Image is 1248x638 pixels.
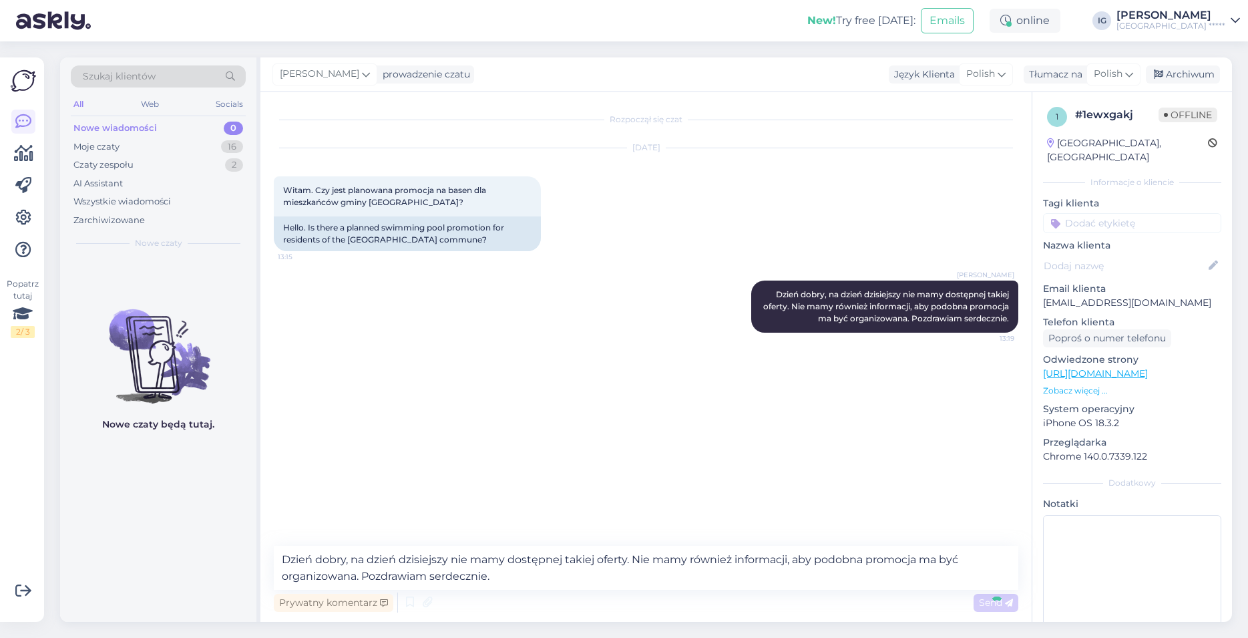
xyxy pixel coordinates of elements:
[1159,108,1217,122] span: Offline
[1043,385,1221,397] p: Zobacz więcej ...
[73,158,134,172] div: Czaty zespołu
[274,114,1018,126] div: Rozpoczął się czat
[1043,497,1221,511] p: Notatki
[60,285,256,406] img: No chats
[1094,67,1122,82] span: Polish
[11,278,35,338] div: Popatrz tutaj
[807,13,915,29] div: Try free [DATE]:
[1116,10,1225,21] div: [PERSON_NAME]
[1044,259,1206,273] input: Dodaj nazwę
[1043,176,1221,188] div: Informacje o kliencie
[278,252,328,262] span: 13:15
[889,67,955,82] div: Język Klienta
[1043,315,1221,329] p: Telefon klienta
[966,67,995,82] span: Polish
[224,122,243,135] div: 0
[1043,282,1221,296] p: Email klienta
[83,69,156,84] span: Szukaj klientów
[73,140,120,154] div: Moje czaty
[274,142,1018,154] div: [DATE]
[957,270,1014,280] span: [PERSON_NAME]
[280,67,359,82] span: [PERSON_NAME]
[1043,436,1221,450] p: Przeglądarka
[1043,238,1221,253] p: Nazwa klienta
[138,96,162,113] div: Web
[1043,296,1221,310] p: [EMAIL_ADDRESS][DOMAIN_NAME]
[1043,402,1221,416] p: System operacyjny
[1116,10,1240,31] a: [PERSON_NAME][GEOGRAPHIC_DATA] *****
[1056,112,1058,122] span: 1
[1043,329,1171,347] div: Poproś o numer telefonu
[990,9,1060,33] div: online
[807,14,836,27] b: New!
[763,289,1011,323] span: Dzień dobry, na dzień dzisiejszy nie mamy dostępnej takiej oferty. Nie mamy również informacji, a...
[11,68,36,94] img: Askly Logo
[1043,450,1221,464] p: Chrome 140.0.7339.122
[213,96,246,113] div: Socials
[1024,67,1082,82] div: Tłumacz na
[11,326,35,338] div: 2 / 3
[73,177,123,190] div: AI Assistant
[71,96,86,113] div: All
[964,333,1014,343] span: 13:19
[274,216,541,251] div: Hello. Is there a planned swimming pool promotion for residents of the [GEOGRAPHIC_DATA] commune?
[135,237,182,249] span: Nowe czaty
[221,140,243,154] div: 16
[377,67,470,82] div: prowadzenie czatu
[1146,65,1220,84] div: Archiwum
[1043,353,1221,367] p: Odwiedzone strony
[1043,416,1221,430] p: iPhone OS 18.3.2
[1043,213,1221,233] input: Dodać etykietę
[1092,11,1111,30] div: IG
[1043,196,1221,210] p: Tagi klienta
[1047,136,1208,164] div: [GEOGRAPHIC_DATA], [GEOGRAPHIC_DATA]
[102,418,214,432] p: Nowe czaty będą tutaj.
[1043,477,1221,489] div: Dodatkowy
[1043,367,1148,379] a: [URL][DOMAIN_NAME]
[73,214,145,227] div: Zarchiwizowane
[73,122,157,135] div: Nowe wiadomości
[1075,107,1159,123] div: # 1ewxgakj
[283,185,488,207] span: Witam. Czy jest planowana promocja na basen dla mieszkańców gminy [GEOGRAPHIC_DATA]?
[225,158,243,172] div: 2
[73,195,171,208] div: Wszystkie wiadomości
[921,8,974,33] button: Emails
